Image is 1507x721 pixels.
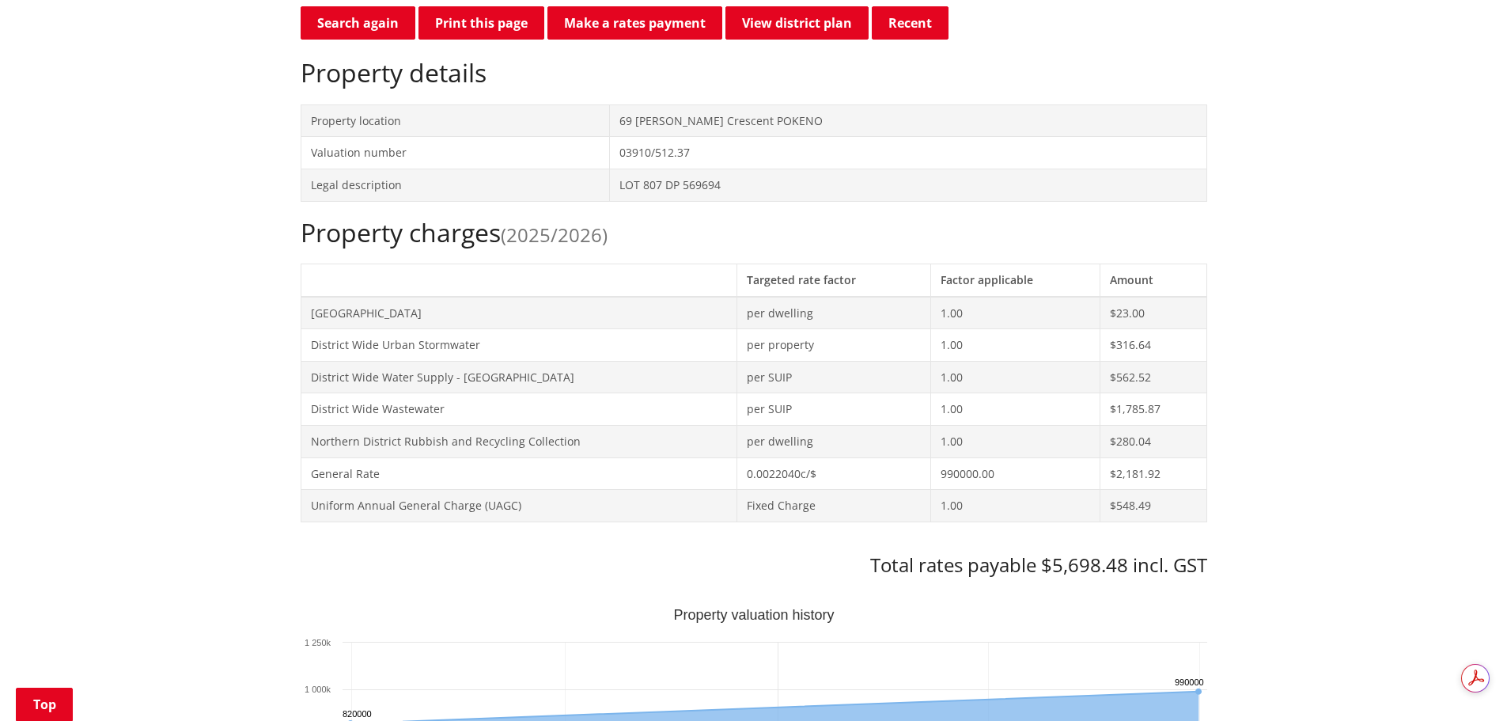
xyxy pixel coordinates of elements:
[736,361,931,393] td: per SUIP
[1100,393,1206,426] td: $1,785.87
[931,393,1100,426] td: 1.00
[301,490,736,522] td: Uniform Annual General Charge (UAGC)
[931,457,1100,490] td: 990000.00
[673,607,834,623] text: Property valuation history
[301,137,610,169] td: Valuation number
[301,554,1207,577] h3: Total rates payable $5,698.48 incl. GST
[1175,677,1204,687] text: 990000
[610,104,1206,137] td: 69 [PERSON_NAME] Crescent POKENO
[1100,490,1206,522] td: $548.49
[736,393,931,426] td: per SUIP
[1195,688,1202,694] path: Sunday, Jun 30, 12:00, 990,000. Capital Value.
[1100,361,1206,393] td: $562.52
[1100,329,1206,362] td: $316.64
[1100,264,1206,296] th: Amount
[931,264,1100,296] th: Factor applicable
[301,104,610,137] td: Property location
[931,425,1100,457] td: 1.00
[610,137,1206,169] td: 03910/512.37
[301,393,736,426] td: District Wide Wastewater
[736,264,931,296] th: Targeted rate factor
[16,688,73,721] a: Top
[736,297,931,329] td: per dwelling
[931,297,1100,329] td: 1.00
[301,218,1207,248] h2: Property charges
[301,361,736,393] td: District Wide Water Supply - [GEOGRAPHIC_DATA]
[1100,297,1206,329] td: $23.00
[725,6,869,40] a: View district plan
[931,361,1100,393] td: 1.00
[736,425,931,457] td: per dwelling
[547,6,722,40] a: Make a rates payment
[736,457,931,490] td: 0.0022040c/$
[610,169,1206,201] td: LOT 807 DP 569694
[301,6,415,40] a: Search again
[301,457,736,490] td: General Rate
[1434,655,1491,712] iframe: Messenger Launcher
[736,329,931,362] td: per property
[931,490,1100,522] td: 1.00
[1100,457,1206,490] td: $2,181.92
[301,425,736,457] td: Northern District Rubbish and Recycling Collection
[304,638,331,647] text: 1 250k
[736,490,931,522] td: Fixed Charge
[301,329,736,362] td: District Wide Urban Stormwater
[418,6,544,40] button: Print this page
[1100,425,1206,457] td: $280.04
[872,6,949,40] button: Recent
[501,222,608,248] span: (2025/2026)
[301,58,1207,88] h2: Property details
[931,329,1100,362] td: 1.00
[343,709,372,719] text: 820000
[301,297,736,329] td: [GEOGRAPHIC_DATA]
[301,169,610,201] td: Legal description
[304,685,331,694] text: 1 000k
